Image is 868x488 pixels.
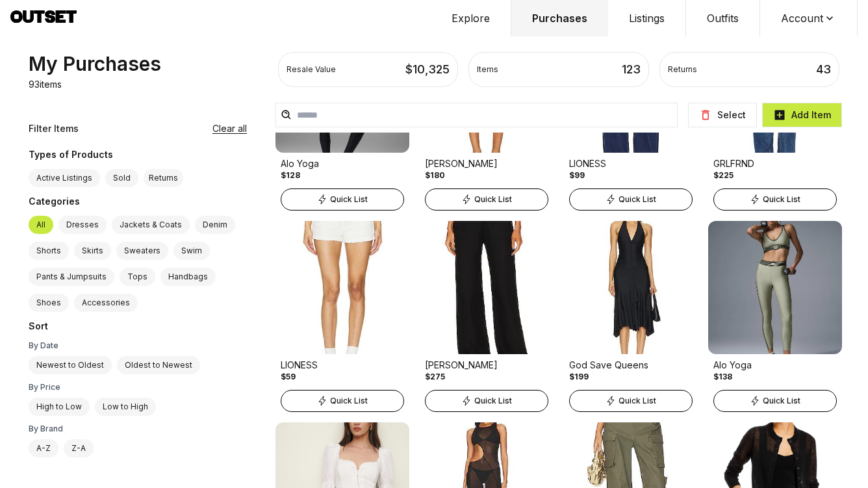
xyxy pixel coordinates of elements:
label: Accessories [74,294,138,312]
label: Pants & Jumpsuits [29,268,114,286]
label: Dresses [58,216,107,234]
label: Handbags [160,268,216,286]
label: Shoes [29,294,69,312]
label: All [29,216,53,234]
label: A-Z [29,439,58,457]
label: Active Listings [29,169,100,187]
a: Product ImageGod Save Queens$199Quick List [564,221,698,412]
label: Z-A [64,439,94,457]
span: Quick List [619,194,656,205]
a: Product Image[PERSON_NAME]$275Quick List [420,221,554,412]
label: Shorts [29,242,69,260]
img: Product Image [420,221,554,354]
div: By Brand [29,424,247,434]
span: Quick List [763,396,800,406]
div: God Save Queens [569,359,693,372]
div: [PERSON_NAME] [425,157,548,170]
div: Sort [29,320,247,335]
div: $128 [281,170,300,181]
div: By Price [29,382,247,392]
a: Quick List [564,186,698,211]
label: Newest to Oldest [29,356,112,374]
label: Jackets & Coats [112,216,190,234]
a: Quick List [275,186,409,211]
div: $225 [713,170,734,181]
span: Quick List [330,194,368,205]
div: $59 [281,372,296,382]
label: Sweaters [116,242,168,260]
button: Returns [144,169,183,187]
div: By Date [29,340,247,351]
label: High to Low [29,398,90,416]
span: Quick List [474,194,512,205]
label: Skirts [74,242,111,260]
button: Add Item [762,103,842,127]
img: Product Image [564,221,698,354]
div: Categories [29,195,247,211]
span: Quick List [474,396,512,406]
div: LIONESS [281,359,404,372]
div: $275 [425,372,445,382]
div: $138 [713,372,732,382]
label: Tops [120,268,155,286]
label: Denim [195,216,235,234]
a: Quick List [708,387,842,412]
div: $ 10,325 [405,60,450,79]
div: Alo Yoga [713,359,837,372]
div: [PERSON_NAME] [425,359,548,372]
div: Alo Yoga [281,157,404,170]
div: Items [477,64,498,75]
div: Resale Value [287,64,336,75]
span: Quick List [330,396,368,406]
span: Quick List [763,194,800,205]
a: Product ImageLIONESS$59Quick List [275,221,409,412]
div: $180 [425,170,445,181]
label: Oldest to Newest [117,356,200,374]
div: 43 [816,60,831,79]
div: LIONESS [569,157,693,170]
div: Filter Items [29,122,79,135]
div: $99 [569,170,585,181]
a: Quick List [420,387,554,412]
span: Quick List [619,396,656,406]
div: GRLFRND [713,157,837,170]
img: Product Image [708,221,842,354]
label: Low to High [95,398,156,416]
a: Quick List [420,186,554,211]
div: My Purchases [29,52,161,75]
button: Clear all [212,122,247,135]
a: Quick List [275,387,409,412]
label: Swim [173,242,210,260]
a: Quick List [564,387,698,412]
a: Product ImageAlo Yoga$138Quick List [708,221,842,412]
div: $199 [569,372,589,382]
button: Select [688,103,757,127]
img: Product Image [275,221,409,354]
p: 93 items [29,78,62,91]
div: Types of Products [29,148,247,164]
div: Returns [668,64,697,75]
label: Sold [105,169,138,187]
div: 123 [622,60,641,79]
a: Quick List [708,186,842,211]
